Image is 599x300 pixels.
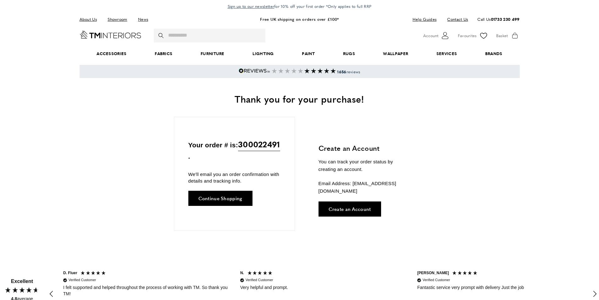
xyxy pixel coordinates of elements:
span: for 10% off your first order *Only applies to full RRP [228,3,372,9]
a: News [133,15,153,24]
span: Account [423,32,438,39]
a: Sign up to our newsletter [228,3,275,9]
div: Verified Customer [246,278,273,282]
span: Create an Account [329,207,371,211]
a: Continue Shopping [188,191,252,206]
a: Wallpaper [369,44,422,63]
p: Email Address: [EMAIL_ADDRESS][DOMAIN_NAME] [319,180,411,195]
img: Reviews.io 5 stars [239,68,270,73]
a: Services [422,44,471,63]
a: Go to Home page [80,31,141,39]
div: N. [240,270,244,276]
p: We'll email you an order confirmation with details and tracking info. [188,171,280,184]
a: Furniture [186,44,238,63]
div: Verified Customer [423,278,450,282]
a: About Us [80,15,102,24]
a: 01733 230 499 [491,16,520,22]
span: Continue Shopping [198,196,242,201]
img: Reviews section [304,68,336,73]
a: Showroom [103,15,132,24]
img: 5 start Reviews [272,68,303,73]
div: 5 Stars [452,270,479,277]
span: Favourites [458,32,477,39]
div: Very helpful and prompt. [240,285,406,291]
p: Call Us [477,16,519,23]
div: 5 Stars [247,270,275,277]
div: I felt supported and helped throughout the process of working with TM. So thank you TM! [63,285,229,297]
a: Brands [471,44,516,63]
a: Help Guides [408,15,441,24]
span: Thank you for your purchase! [235,92,364,105]
button: Search [158,29,165,42]
strong: 1656 [337,69,346,75]
div: [PERSON_NAME] [417,270,449,276]
button: Customer Account [423,31,450,40]
a: Free UK shipping on orders over £100* [260,16,339,22]
div: D. Fluer [63,270,77,276]
span: 300022491 [238,138,280,151]
p: You can track your order status by creating an account. [319,158,411,173]
div: Excellent [11,278,33,285]
a: Lighting [239,44,288,63]
div: Verified Customer [69,278,96,282]
a: Favourites [458,31,488,40]
a: Create an Account [319,201,381,217]
div: 5 Stars [80,270,108,277]
a: Paint [288,44,329,63]
a: Rugs [329,44,369,63]
h3: Create an Account [319,143,411,153]
span: reviews [337,69,360,75]
a: Fabrics [141,44,186,63]
p: Your order # is: . [188,138,280,161]
div: Fantastic service very prompt with delivery Just the job [417,285,583,291]
a: Contact Us [442,15,468,24]
span: Accessories [82,44,141,63]
div: 4.80 Stars [4,286,40,293]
